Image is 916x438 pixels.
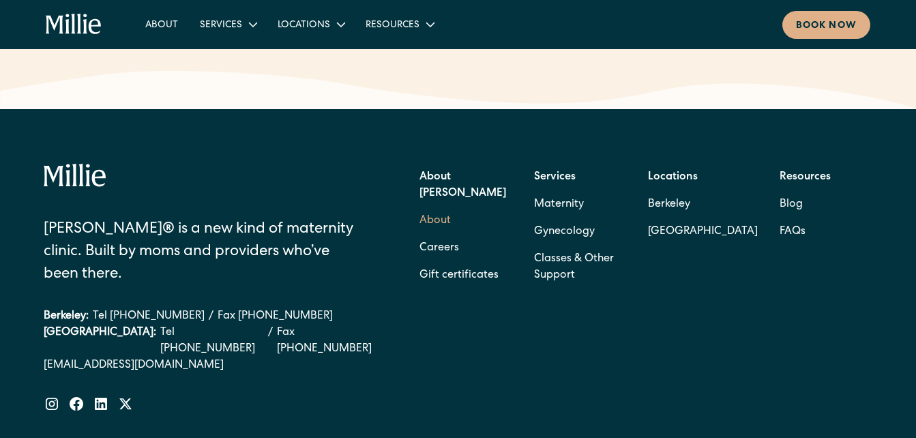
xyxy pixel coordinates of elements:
[44,219,365,287] div: [PERSON_NAME]® is a new kind of maternity clinic. Built by moms and providers who’ve been there.
[419,235,459,262] a: Careers
[648,172,698,183] strong: Locations
[277,325,383,357] a: Fax [PHONE_NUMBER]
[278,18,330,33] div: Locations
[218,308,333,325] a: Fax [PHONE_NUMBER]
[419,172,506,199] strong: About [PERSON_NAME]
[648,218,758,246] a: [GEOGRAPHIC_DATA]
[534,191,584,218] a: Maternity
[780,218,806,246] a: FAQs
[46,14,102,35] a: home
[780,172,831,183] strong: Resources
[534,246,627,289] a: Classes & Other Support
[534,218,595,246] a: Gynecology
[93,308,205,325] a: Tel [PHONE_NUMBER]
[419,262,499,289] a: Gift certificates
[355,13,444,35] div: Resources
[134,13,189,35] a: About
[209,308,213,325] div: /
[419,207,451,235] a: About
[796,19,857,33] div: Book now
[44,325,156,357] div: [GEOGRAPHIC_DATA]:
[648,191,758,218] a: Berkeley
[44,357,383,374] a: [EMAIL_ADDRESS][DOMAIN_NAME]
[200,18,242,33] div: Services
[366,18,419,33] div: Resources
[780,191,803,218] a: Blog
[189,13,267,35] div: Services
[268,325,273,357] div: /
[44,308,89,325] div: Berkeley:
[267,13,355,35] div: Locations
[782,11,870,39] a: Book now
[534,172,576,183] strong: Services
[160,325,264,357] a: Tel [PHONE_NUMBER]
